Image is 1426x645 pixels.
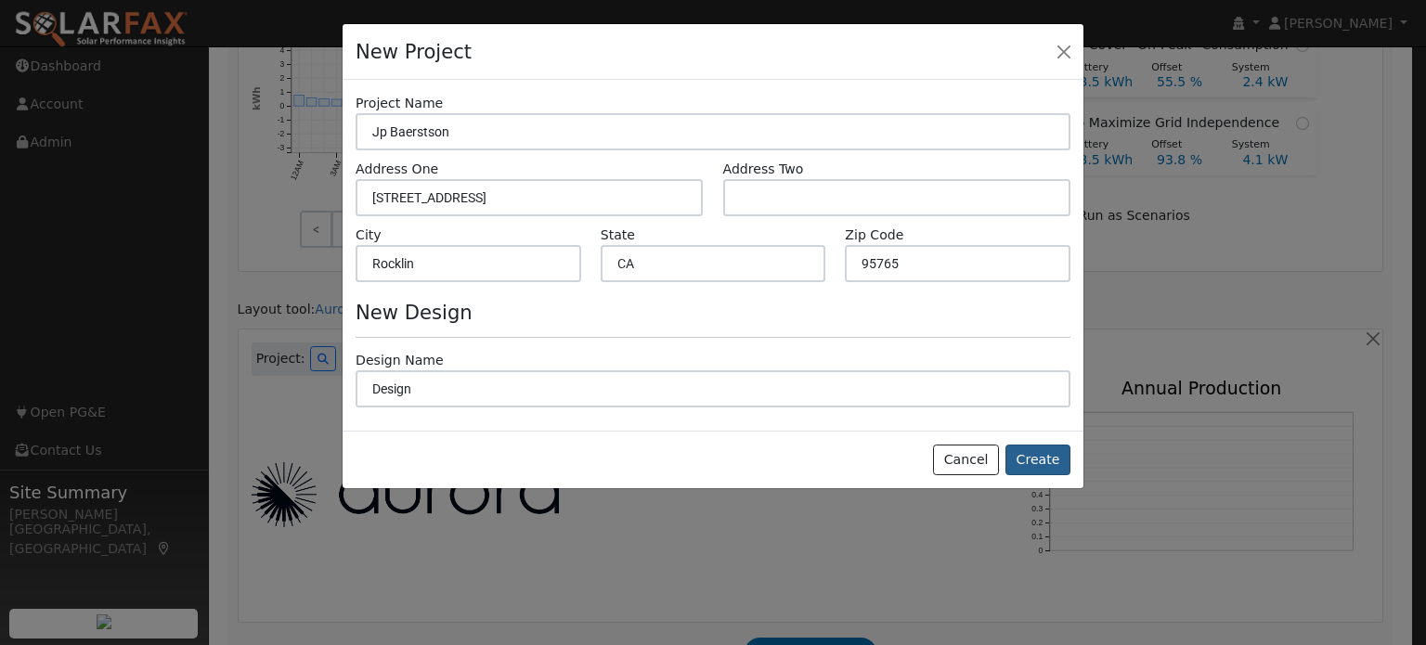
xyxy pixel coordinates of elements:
[356,37,472,67] h4: New Project
[356,226,382,245] label: City
[601,226,635,245] label: State
[356,351,444,370] label: Design Name
[356,94,443,113] label: Project Name
[933,445,999,476] button: Cancel
[1005,445,1070,476] button: Create
[356,301,1070,324] h4: New Design
[723,160,804,179] label: Address Two
[356,160,438,179] label: Address One
[845,226,903,245] label: Zip Code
